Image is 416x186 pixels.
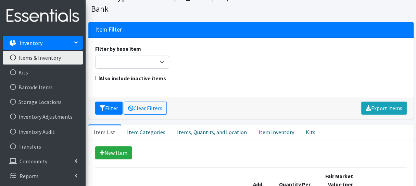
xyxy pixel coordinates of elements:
[95,74,166,82] label: Also include inactive items
[3,169,83,183] a: Reports
[3,140,83,153] a: Transfers
[3,125,83,139] a: Inventory Audit
[95,102,123,115] button: Filter
[121,124,171,139] a: Item Categories
[95,45,141,53] label: Filter by base item
[20,158,47,165] p: Community
[20,173,39,179] p: Reports
[88,124,121,139] a: Item List
[124,102,167,115] a: Clear Filters
[300,124,321,139] a: Kits
[3,36,83,50] a: Inventory
[95,26,122,33] h3: Item Filter
[3,80,83,94] a: Barcode Items
[253,124,300,139] a: Item Inventory
[3,66,83,79] a: Kits
[3,51,83,65] a: Items & Inventory
[3,4,83,27] img: HumanEssentials
[95,146,132,159] a: New Item
[3,110,83,124] a: Inventory Adjustments
[171,124,253,139] a: Items, Quantity, and Location
[3,95,83,109] a: Storage Locations
[20,39,42,46] p: Inventory
[95,76,100,80] input: Also include inactive items
[3,154,83,168] a: Community
[361,102,407,115] a: Export Items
